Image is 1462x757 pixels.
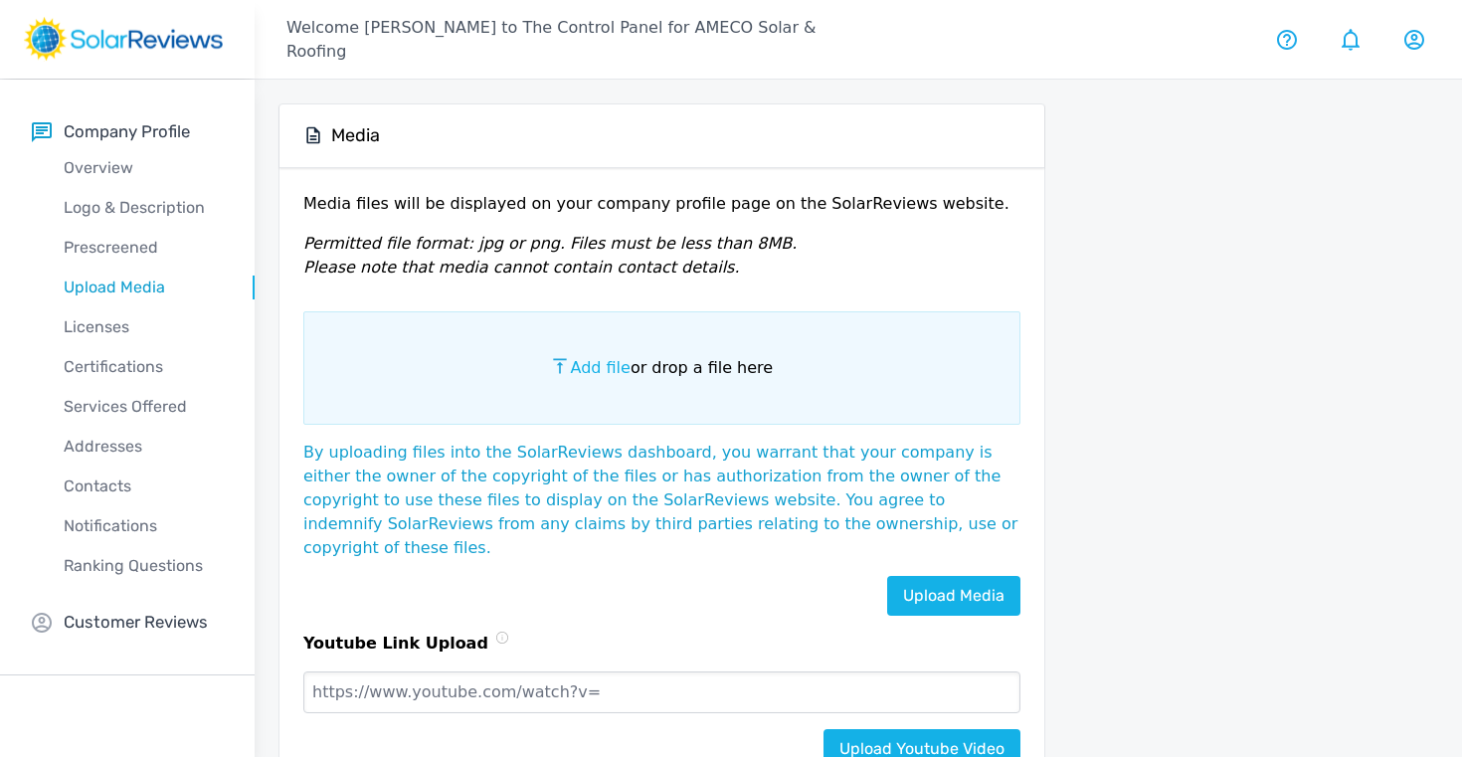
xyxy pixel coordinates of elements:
[32,435,255,459] p: Addresses
[303,441,1020,576] p: By uploading files into the SolarReviews dashboard, you warrant that your company is either the o...
[32,276,255,299] p: Upload Media
[32,148,255,188] a: Overview
[303,632,488,671] p: Youtube Link Upload
[32,474,255,498] p: Contacts
[32,188,255,228] a: Logo & Description
[32,307,255,347] a: Licenses
[286,16,858,64] p: Welcome [PERSON_NAME] to The Control Panel for AMECO Solar & Roofing
[303,192,1020,232] p: Media files will be displayed on your company profile page on the SolarReviews website.
[887,576,1020,616] a: Upload Media
[32,387,255,427] a: Services Offered
[303,258,740,277] em: Please note that media cannot contain contact details.
[32,347,255,387] a: Certifications
[32,506,255,546] a: Notifications
[64,610,208,635] p: Customer Reviews
[32,156,255,180] p: Overview
[32,546,255,586] a: Ranking Questions
[570,358,630,377] span: Add file
[64,119,190,144] p: Company Profile
[32,395,255,419] p: Services Offered
[331,124,380,147] h5: Media
[32,514,255,538] p: Notifications
[32,196,255,220] p: Logo & Description
[570,356,773,380] p: or drop a file here
[32,268,255,307] a: Upload Media
[32,427,255,467] a: Addresses
[303,234,797,253] em: Permitted file format: jpg or png. Files must be less than 8MB.
[32,236,255,260] p: Prescreened
[303,671,1020,713] input: https://www.youtube.com/watch?v=
[32,554,255,578] p: Ranking Questions
[32,315,255,339] p: Licenses
[32,467,255,506] a: Contacts
[32,355,255,379] p: Certifications
[32,228,255,268] a: Prescreened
